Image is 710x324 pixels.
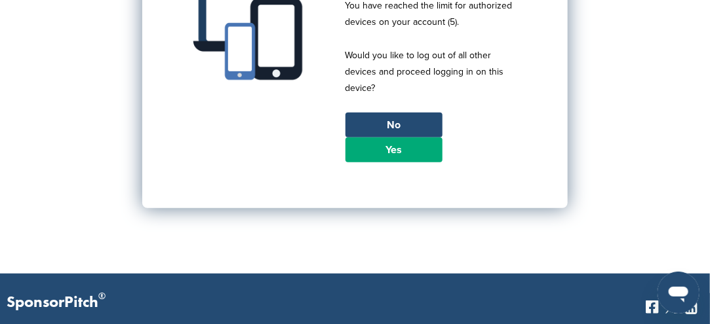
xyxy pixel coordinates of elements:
span: ® [98,288,106,304]
img: Facebook [646,300,659,314]
iframe: Button to launch messaging window [658,272,700,314]
p: SponsorPitch [7,293,106,312]
a: No [345,113,443,137]
a: Yes [345,137,443,162]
